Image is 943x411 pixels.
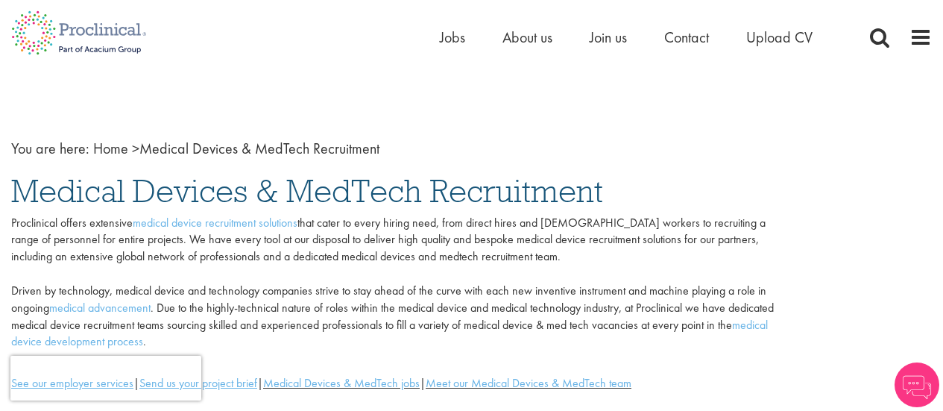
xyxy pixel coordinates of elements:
[664,28,709,47] a: Contact
[11,375,775,392] div: | | |
[263,375,420,391] a: Medical Devices & MedTech jobs
[93,139,379,158] span: Medical Devices & MedTech Recruitment
[133,215,297,230] a: medical device recruitment solutions
[426,375,631,391] a: Meet our Medical Devices & MedTech team
[440,28,465,47] a: Jobs
[590,28,627,47] a: Join us
[93,139,128,158] a: breadcrumb link to Home
[895,363,939,407] img: Chatbot
[49,300,151,316] a: medical advancement
[10,356,201,401] iframe: reCAPTCHA
[502,28,552,47] a: About us
[132,139,139,158] span: >
[11,139,89,158] span: You are here:
[11,317,768,350] a: medical device development process
[746,28,813,47] a: Upload CV
[11,215,775,351] p: Proclinical offers extensive that cater to every hiring need, from direct hires and [DEMOGRAPHIC_...
[11,171,603,211] span: Medical Devices & MedTech Recruitment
